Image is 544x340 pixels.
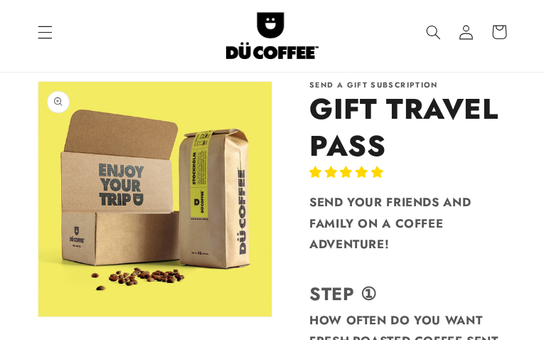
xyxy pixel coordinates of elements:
[309,81,507,90] p: SEND A GIFT SUBSCRIPTION
[309,164,388,181] span: 4.90 stars
[28,16,61,48] summary: Menu
[309,90,507,164] h1: GIFT TRAVEL PASS
[309,192,507,255] div: Send your friends and family on a coffee adventure!
[417,16,450,48] summary: Search
[309,281,377,307] span: Step ①
[226,6,319,59] img: Let's Dü Coffee together! Coffee beans roasted in the style of world cities, coffee subscriptions...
